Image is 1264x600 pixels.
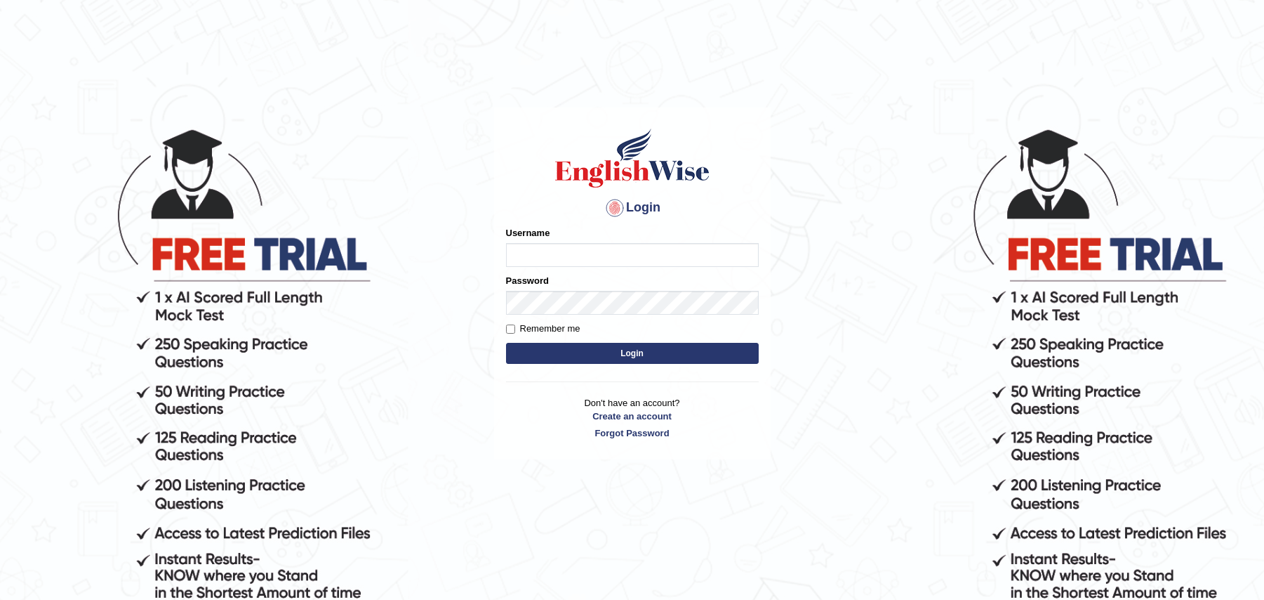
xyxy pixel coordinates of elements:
[506,226,550,240] label: Username
[506,396,759,440] p: Don't have an account?
[506,274,549,287] label: Password
[506,197,759,219] h4: Login
[506,426,759,440] a: Forgot Password
[506,343,759,364] button: Login
[506,410,759,423] a: Create an account
[506,322,580,336] label: Remember me
[552,126,712,190] img: Logo of English Wise sign in for intelligent practice with AI
[506,325,515,334] input: Remember me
